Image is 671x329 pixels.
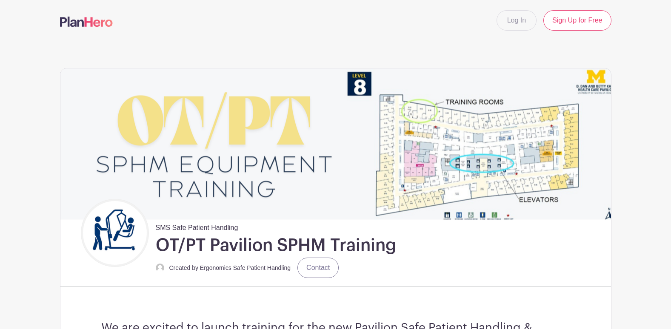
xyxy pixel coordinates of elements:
img: logo-507f7623f17ff9eddc593b1ce0a138ce2505c220e1c5a4e2b4648c50719b7d32.svg [60,17,113,27]
a: Contact [297,258,339,278]
a: Sign Up for Free [543,10,611,31]
img: Untitled%20design.png [83,201,147,265]
img: default-ce2991bfa6775e67f084385cd625a349d9dcbb7a52a09fb2fda1e96e2d18dcdb.png [156,264,164,272]
h1: OT/PT Pavilion SPHM Training [156,235,396,256]
small: Created by Ergonomics Safe Patient Handling [169,264,291,271]
span: SMS Safe Patient Handling [156,219,238,233]
a: Log In [497,10,537,31]
img: event_banner_9671.png [60,68,611,219]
